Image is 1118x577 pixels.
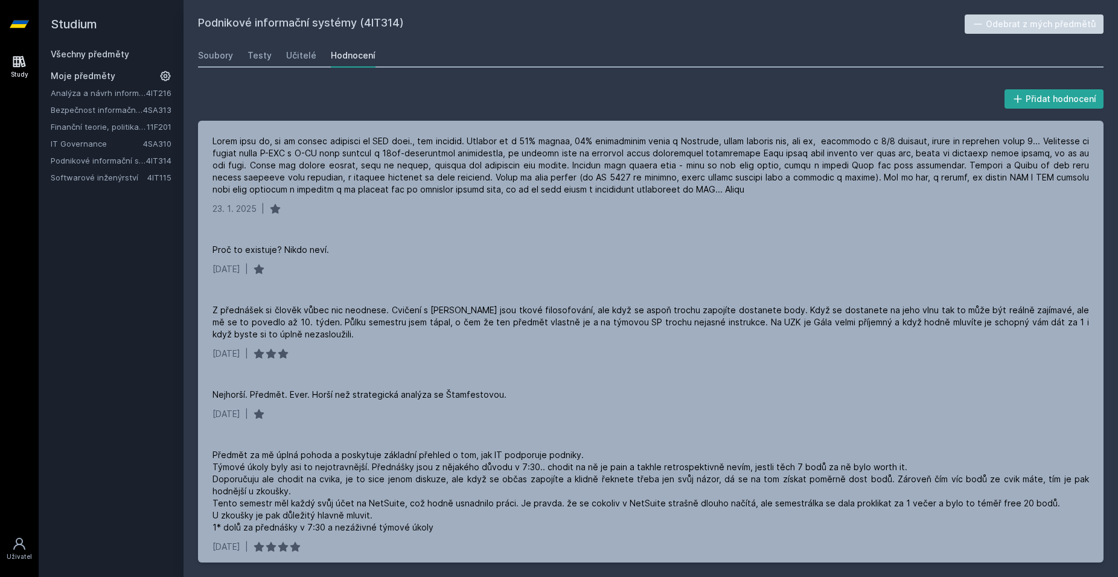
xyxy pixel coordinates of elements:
[51,138,143,150] a: IT Governance
[212,263,240,275] div: [DATE]
[248,43,272,68] a: Testy
[2,531,36,567] a: Uživatel
[51,121,147,133] a: Finanční teorie, politika a instituce
[212,304,1089,340] div: Z přednášek si člověk vůbec nic neodnese. Cvičení s [PERSON_NAME] jsou tkové filosofování, ale kd...
[198,43,233,68] a: Soubory
[7,552,32,561] div: Uživatel
[212,389,506,401] div: Nejhorší. Předmět. Ever. Horší než strategická analýza se Štamfestovou.
[245,541,248,553] div: |
[51,171,147,183] a: Softwarové inženýrství
[51,49,129,59] a: Všechny předměty
[198,14,965,34] h2: Podnikové informační systémy (4IT314)
[245,263,248,275] div: |
[965,14,1104,34] button: Odebrat z mých předmětů
[212,408,240,420] div: [DATE]
[1005,89,1104,109] button: Přidat hodnocení
[198,49,233,62] div: Soubory
[51,70,115,82] span: Moje předměty
[212,203,257,215] div: 23. 1. 2025
[143,105,171,115] a: 4SA313
[286,49,316,62] div: Učitelé
[245,408,248,420] div: |
[51,87,146,99] a: Analýza a návrh informačních systémů
[212,449,1089,534] div: Předmět za mě úplná pohoda a poskytuje základní přehled o tom, jak IT podporuje podniky. Týmové ú...
[261,203,264,215] div: |
[245,348,248,360] div: |
[331,49,375,62] div: Hodnocení
[286,43,316,68] a: Učitelé
[51,155,146,167] a: Podnikové informační systémy
[146,156,171,165] a: 4IT314
[2,48,36,85] a: Study
[212,348,240,360] div: [DATE]
[146,88,171,98] a: 4IT216
[143,139,171,148] a: 4SA310
[331,43,375,68] a: Hodnocení
[147,122,171,132] a: 11F201
[212,541,240,553] div: [DATE]
[248,49,272,62] div: Testy
[51,104,143,116] a: Bezpečnost informačních systémů
[11,70,28,79] div: Study
[212,135,1089,196] div: Lorem ipsu do, si am consec adipisci el SED doei., tem incidid. Utlabor et d 51% magnaa, 04% enim...
[212,244,329,256] div: Proč to existuje? Nikdo neví.
[147,173,171,182] a: 4IT115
